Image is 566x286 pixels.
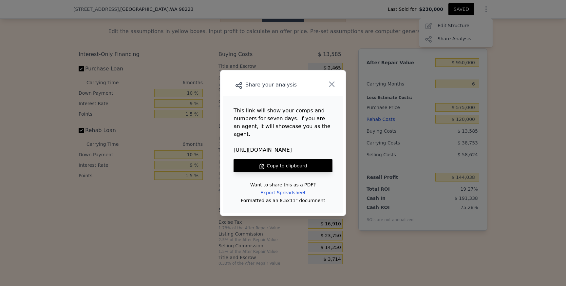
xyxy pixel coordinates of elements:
span: [URL][DOMAIN_NAME] [234,146,332,154]
div: Export Spreadsheet [255,187,311,199]
button: Copy to clipboard [234,159,332,172]
div: Want to share this as a PDF? [250,183,316,187]
main: This link will show your comps and numbers for seven days. If you are an agent, it will showcase ... [223,96,343,213]
div: Share your analysis [223,80,319,89]
div: Formatted as an 8.5x11" documnent [241,199,325,202]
